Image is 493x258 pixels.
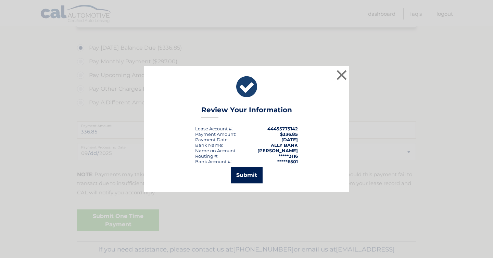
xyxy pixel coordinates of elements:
div: : [195,137,229,142]
span: Payment Date [195,137,228,142]
div: Routing #: [195,153,218,159]
button: Submit [231,167,263,183]
div: Bank Account #: [195,159,232,164]
div: Payment Amount: [195,131,236,137]
strong: ALLY BANK [271,142,298,148]
div: Bank Name: [195,142,223,148]
div: Name on Account: [195,148,237,153]
button: × [335,68,349,82]
strong: 44455775142 [267,126,298,131]
div: Lease Account #: [195,126,233,131]
strong: [PERSON_NAME] [257,148,298,153]
span: $336.85 [280,131,298,137]
span: [DATE] [281,137,298,142]
h3: Review Your Information [201,106,292,118]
